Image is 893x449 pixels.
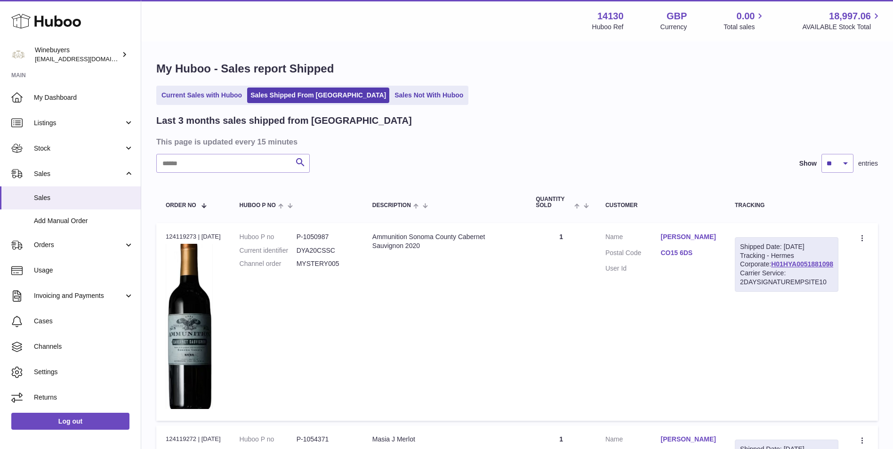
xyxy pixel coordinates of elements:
td: 1 [526,223,596,421]
a: [PERSON_NAME] [660,233,716,241]
span: Description [372,202,411,208]
dd: DYA20CSSC [297,246,354,255]
h3: This page is updated every 15 minutes [156,136,876,147]
span: Sales [34,193,134,202]
dt: Channel order [240,259,297,268]
img: internalAdmin-14130@internal.huboo.com [11,48,25,62]
strong: 14130 [597,10,624,23]
a: [PERSON_NAME] [660,435,716,444]
dt: Name [605,435,661,446]
dt: Name [605,233,661,244]
dd: P-1054371 [297,435,354,444]
span: Orders [34,241,124,249]
h1: My Huboo - Sales report Shipped [156,61,878,76]
dt: User Id [605,264,661,273]
dt: Postal Code [605,249,661,260]
span: Invoicing and Payments [34,291,124,300]
label: Show [799,159,817,168]
div: Currency [660,23,687,32]
a: Log out [11,413,129,430]
dt: Current identifier [240,246,297,255]
div: Carrier Service: 2DAYSIGNATUREMPSITE10 [740,269,833,287]
a: H01HYA0051881098 [771,260,833,268]
h2: Last 3 months sales shipped from [GEOGRAPHIC_DATA] [156,114,412,127]
span: Total sales [724,23,765,32]
span: My Dashboard [34,93,134,102]
div: Tracking - Hermes Corporate: [735,237,838,292]
a: 0.00 Total sales [724,10,765,32]
strong: GBP [667,10,687,23]
a: CO15 6DS [660,249,716,257]
div: Huboo Ref [592,23,624,32]
div: Masia J Merlot [372,435,517,444]
div: 124119273 | [DATE] [166,233,221,241]
span: entries [858,159,878,168]
span: Channels [34,342,134,351]
span: Listings [34,119,124,128]
a: Sales Not With Huboo [391,88,467,103]
div: Shipped Date: [DATE] [740,242,833,251]
span: Cases [34,317,134,326]
a: Sales Shipped From [GEOGRAPHIC_DATA] [247,88,389,103]
a: Current Sales with Huboo [158,88,245,103]
span: Quantity Sold [536,196,571,208]
span: Add Manual Order [34,216,134,225]
img: 1752081813.png [166,244,213,409]
dt: Huboo P no [240,435,297,444]
span: Huboo P no [240,202,276,208]
span: Settings [34,368,134,377]
div: Winebuyers [35,46,120,64]
div: 124119272 | [DATE] [166,435,221,443]
div: Customer [605,202,716,208]
div: Tracking [735,202,838,208]
dt: Huboo P no [240,233,297,241]
span: 0.00 [737,10,755,23]
span: Sales [34,169,124,178]
span: Returns [34,393,134,402]
span: AVAILABLE Stock Total [802,23,882,32]
span: Usage [34,266,134,275]
span: [EMAIL_ADDRESS][DOMAIN_NAME] [35,55,138,63]
div: Ammunition Sonoma County Cabernet Sauvignon 2020 [372,233,517,250]
dd: MYSTERY005 [297,259,354,268]
dd: P-1050987 [297,233,354,241]
span: 18,997.06 [829,10,871,23]
span: Order No [166,202,196,208]
a: 18,997.06 AVAILABLE Stock Total [802,10,882,32]
span: Stock [34,144,124,153]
